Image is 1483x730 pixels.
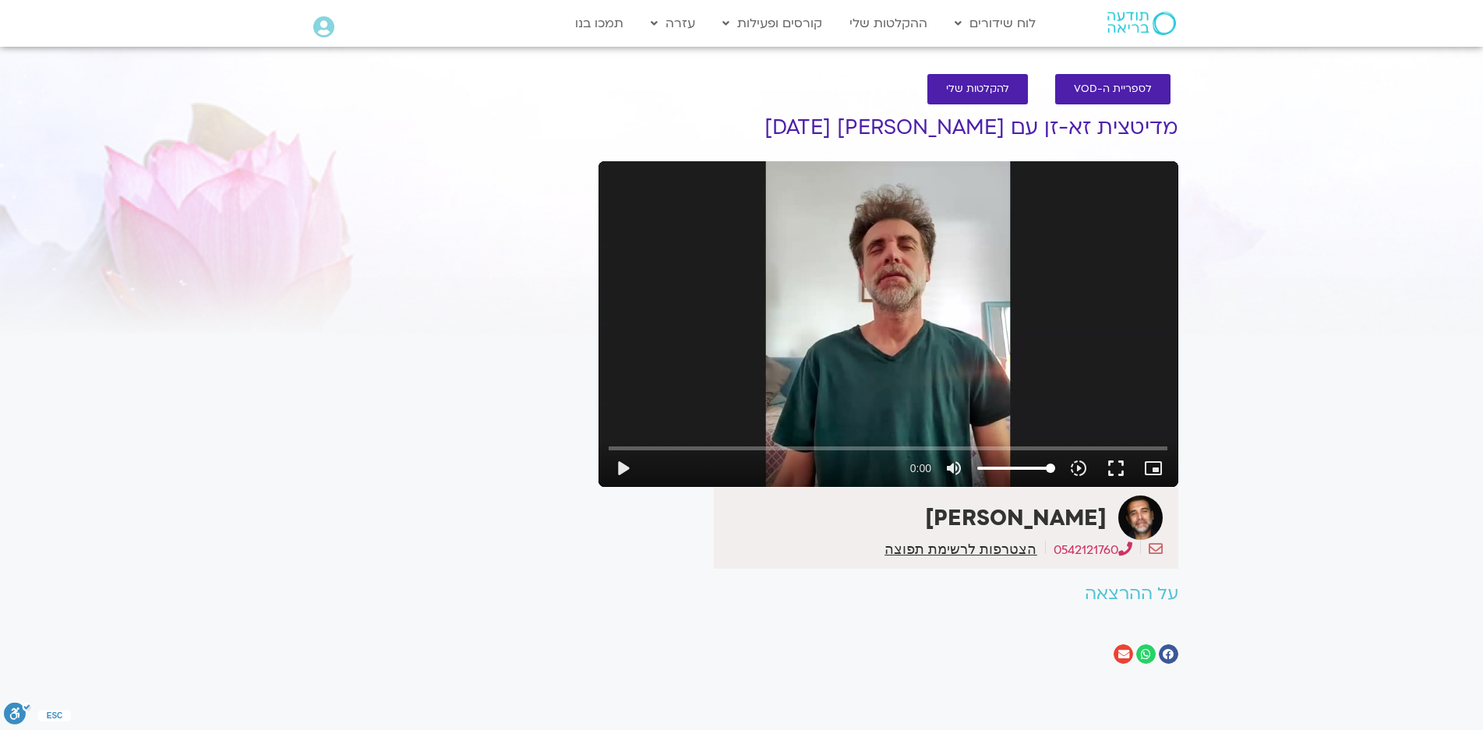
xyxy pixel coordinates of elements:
div: שיתוף ב whatsapp [1136,644,1156,664]
img: סשה רזניק [1118,495,1163,540]
strong: [PERSON_NAME] [925,503,1107,533]
a: להקלטות שלי [927,74,1028,104]
div: שיתוף ב email [1114,644,1133,664]
h2: על ההרצאה [598,584,1178,604]
a: לוח שידורים [947,9,1043,38]
a: ההקלטות שלי [842,9,935,38]
a: לספריית ה-VOD [1055,74,1171,104]
a: קורסים ופעילות [715,9,830,38]
a: 0542121760 [1054,541,1132,559]
a: הצטרפות לרשימת תפוצה [885,542,1036,556]
div: שיתוף ב facebook [1159,644,1178,664]
span: להקלטות שלי [946,83,1009,95]
a: עזרה [643,9,703,38]
h1: מדיטצית זא-זן עם [PERSON_NAME] [DATE] [598,116,1178,139]
img: תודעה בריאה [1107,12,1176,35]
a: תמכו בנו [567,9,631,38]
span: לספריית ה-VOD [1074,83,1152,95]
